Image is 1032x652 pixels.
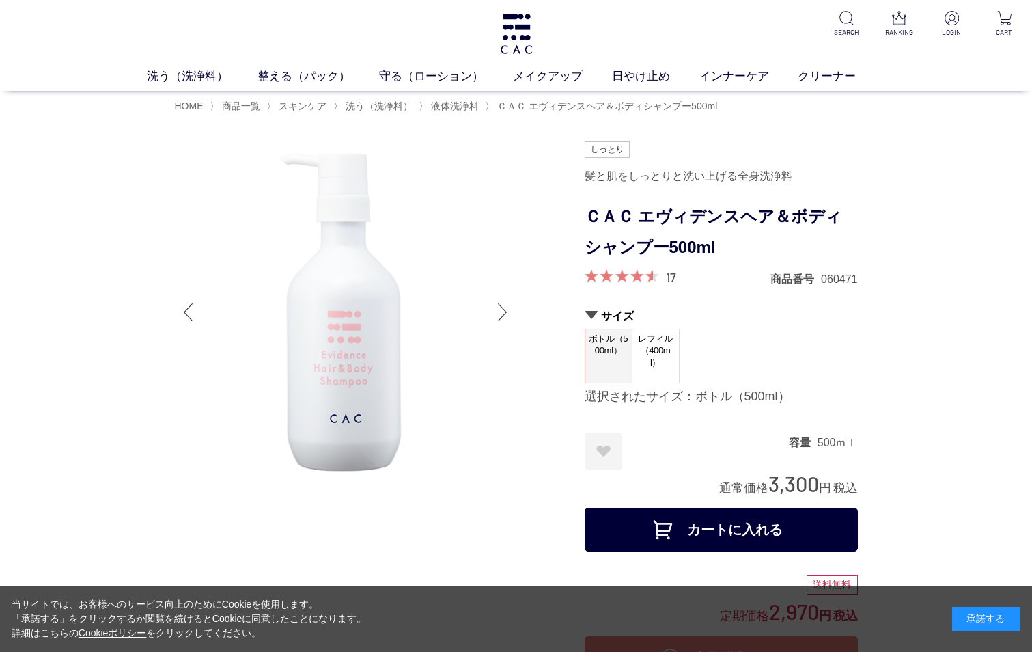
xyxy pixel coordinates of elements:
p: CART [988,27,1021,38]
span: 商品一覧 [222,100,260,111]
li: 〉 [333,100,416,113]
li: 〉 [485,100,721,113]
span: レフィル（400ml） [632,329,679,372]
img: しっとり [585,141,630,158]
a: メイクアップ [513,68,612,85]
span: ＣＡＣ エヴィデンスヘア＆ボディシャンプー500ml [497,100,717,111]
dd: 060471 [821,272,857,286]
a: 洗う（洗浄料） [147,68,257,85]
img: logo [499,14,534,54]
h2: サイズ [585,309,858,323]
div: 当サイトでは、お客様へのサービス向上のためにCookieを使用します。 「承諾する」をクリックするか閲覧を続けるとCookieに同意したことになります。 詳細はこちらの をクリックしてください。 [12,597,367,640]
a: 守る（ローション） [379,68,513,85]
span: 通常価格 [719,481,768,495]
a: Cookieポリシー [79,627,147,638]
div: 選択されたサイズ：ボトル（500ml） [585,389,858,405]
span: 液体洗浄料 [431,100,479,111]
a: LOGIN [935,11,968,38]
a: SEARCH [830,11,863,38]
p: SEARCH [830,27,863,38]
div: 承諾する [952,607,1020,631]
button: カートに入れる [585,508,858,552]
div: 送料無料 [807,575,858,595]
p: RANKING [882,27,916,38]
li: 〉 [210,100,264,113]
a: 商品一覧 [219,100,260,111]
span: 円 [819,481,831,495]
img: ＣＡＣ エヴィデンスヘア＆ボディシャンプー500ml ボトル（500ml） [175,141,516,483]
a: インナーケア [699,68,798,85]
h1: ＣＡＣ エヴィデンスヘア＆ボディシャンプー500ml [585,202,858,263]
span: 3,300 [768,471,819,496]
a: ＣＡＣ エヴィデンスヘア＆ボディシャンプー500ml [494,100,717,111]
span: ボトル（500ml） [585,329,632,368]
dt: 容量 [789,435,818,450]
a: お気に入りに登録する [585,433,622,470]
span: スキンケア [279,100,326,111]
p: LOGIN [935,27,968,38]
a: 液体洗浄料 [428,100,479,111]
li: 〉 [419,100,482,113]
a: 日やけ止め [612,68,699,85]
a: 洗う（洗浄料） [343,100,413,111]
a: CART [988,11,1021,38]
a: 整える（パック） [257,68,380,85]
a: RANKING [882,11,916,38]
dt: 商品番号 [770,272,821,286]
a: 17 [666,269,676,284]
dd: 500ｍｌ [818,435,858,450]
a: クリーナー [798,68,885,85]
div: 髪と肌をしっとりと洗い上げる全身洗浄料 [585,165,858,188]
a: スキンケア [276,100,326,111]
a: HOME [175,100,204,111]
li: 〉 [266,100,330,113]
span: 洗う（洗浄料） [346,100,413,111]
span: 税込 [833,481,858,495]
